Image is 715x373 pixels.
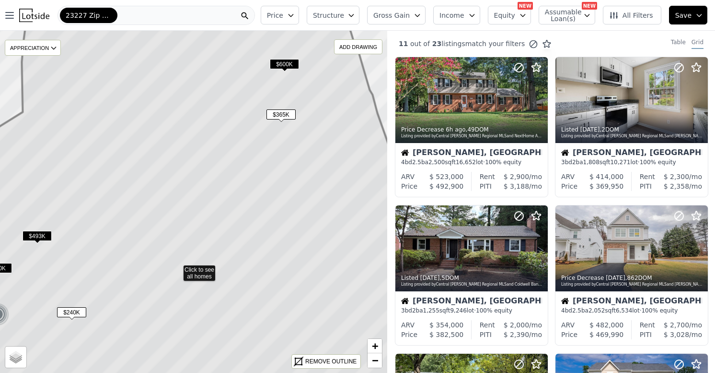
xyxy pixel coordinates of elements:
time: 2025-08-17 05:00 [420,275,440,281]
span: $ 2,700 [664,321,689,329]
div: $365K [266,109,296,123]
div: Price [561,181,577,191]
div: Listing provided by Central [PERSON_NAME] Regional MLS and NextHome Advantage [401,133,543,139]
span: 23 [430,40,441,48]
div: out of listings [387,39,552,49]
div: Listed , 2 DOM [561,126,703,133]
img: House [401,297,409,305]
span: Price [267,11,283,20]
div: /mo [495,320,542,330]
span: Save [675,11,692,20]
span: Assumable Loan(s) [545,9,576,22]
span: match your filters [465,39,525,48]
div: NEW [582,2,597,10]
div: PITI [480,330,492,339]
span: 2,052 [588,307,605,314]
span: $ 3,188 [504,182,529,190]
div: /mo [652,181,702,191]
button: Income [433,6,480,24]
span: All Filters [609,11,653,20]
div: /mo [495,172,542,181]
span: $ 414,000 [589,173,623,180]
time: 2025-08-20 12:49 [580,126,600,133]
div: Listing provided by Central [PERSON_NAME] Regional MLS and Coldwell Banker Elite [401,282,543,288]
span: Equity [494,11,515,20]
div: NEW [518,2,533,10]
div: PITI [480,181,492,191]
div: Listing provided by Central [PERSON_NAME] Regional MLS and [PERSON_NAME] Realty [561,282,703,288]
time: 2025-08-15 14:28 [606,275,625,281]
a: Price Decrease [DATE],862DOMListing provided byCentral [PERSON_NAME] Regional MLSand [PERSON_NAME... [555,205,707,346]
div: Table [671,38,686,49]
div: [PERSON_NAME], [GEOGRAPHIC_DATA] [561,149,702,158]
span: $ 492,900 [429,182,463,190]
div: /mo [492,181,542,191]
button: Save [669,6,707,24]
span: 16,652 [456,159,476,166]
span: + [372,340,378,352]
div: REMOVE OUTLINE [305,357,357,366]
button: Assumable Loan(s) [539,6,595,24]
button: Structure [307,6,359,24]
div: Price Decrease , 862 DOM [561,274,703,282]
a: Zoom out [368,353,382,368]
div: Rent [640,320,655,330]
div: [PERSON_NAME], [GEOGRAPHIC_DATA] [401,149,542,158]
div: [PERSON_NAME], [GEOGRAPHIC_DATA] [401,297,542,307]
span: Income [439,11,464,20]
time: 2025-08-22 21:33 [446,126,465,133]
div: [PERSON_NAME], [GEOGRAPHIC_DATA] [561,297,702,307]
span: 10,271 [610,159,630,166]
img: House [561,297,569,305]
div: $240K [57,307,86,321]
span: 1,808 [583,159,600,166]
div: Listing provided by Central [PERSON_NAME] Regional MLS and [PERSON_NAME] Fine Properties [561,133,703,139]
div: Listed , 5 DOM [401,274,543,282]
span: 9,246 [450,307,466,314]
img: Lotside [19,9,49,22]
div: 4 bd 2.5 ba sqft lot · 100% equity [561,307,702,314]
a: Listed [DATE],2DOMListing provided byCentral [PERSON_NAME] Regional MLSand [PERSON_NAME] Fine Pro... [555,57,707,197]
a: Layers [5,347,26,368]
a: Zoom in [368,339,382,353]
span: − [372,354,378,366]
button: Gross Gain [367,6,426,24]
div: /mo [492,330,542,339]
span: $ 482,000 [589,321,623,329]
span: 6,534 [616,307,632,314]
button: All Filters [603,6,661,24]
span: $ 2,900 [504,173,529,180]
a: Price Decrease 6h ago,49DOMListing provided byCentral [PERSON_NAME] Regional MLSand NextHome Adva... [395,57,547,197]
span: 23227 Zip Code [66,11,112,20]
div: ARV [561,172,575,181]
div: APPRECIATION [5,40,61,56]
a: Listed [DATE],5DOMListing provided byCentral [PERSON_NAME] Regional MLSand Coldwell Banker EliteH... [395,205,547,346]
div: ARV [401,320,415,330]
div: /mo [655,172,702,181]
div: /mo [655,320,702,330]
button: Equity [488,6,531,24]
div: $493K [23,231,52,245]
span: $600K [270,59,299,69]
button: Price [261,6,299,24]
span: $ 2,000 [504,321,529,329]
span: $ 523,000 [429,173,463,180]
div: Rent [480,172,495,181]
span: 2,500 [428,159,445,166]
span: 1,255 [423,307,439,314]
div: Price [401,330,417,339]
div: Price [561,330,577,339]
span: $ 2,300 [664,173,689,180]
div: $600K [270,59,299,73]
span: $365K [266,109,296,120]
div: 3 bd 2 ba sqft lot · 100% equity [401,307,542,314]
img: House [401,149,409,156]
div: Price Decrease , 49 DOM [401,126,543,133]
div: ARV [401,172,415,181]
span: $ 354,000 [429,321,463,329]
div: /mo [652,330,702,339]
span: 11 [399,40,408,48]
div: Grid [692,38,703,49]
div: ADD DRAWING [334,40,382,54]
div: PITI [640,330,652,339]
